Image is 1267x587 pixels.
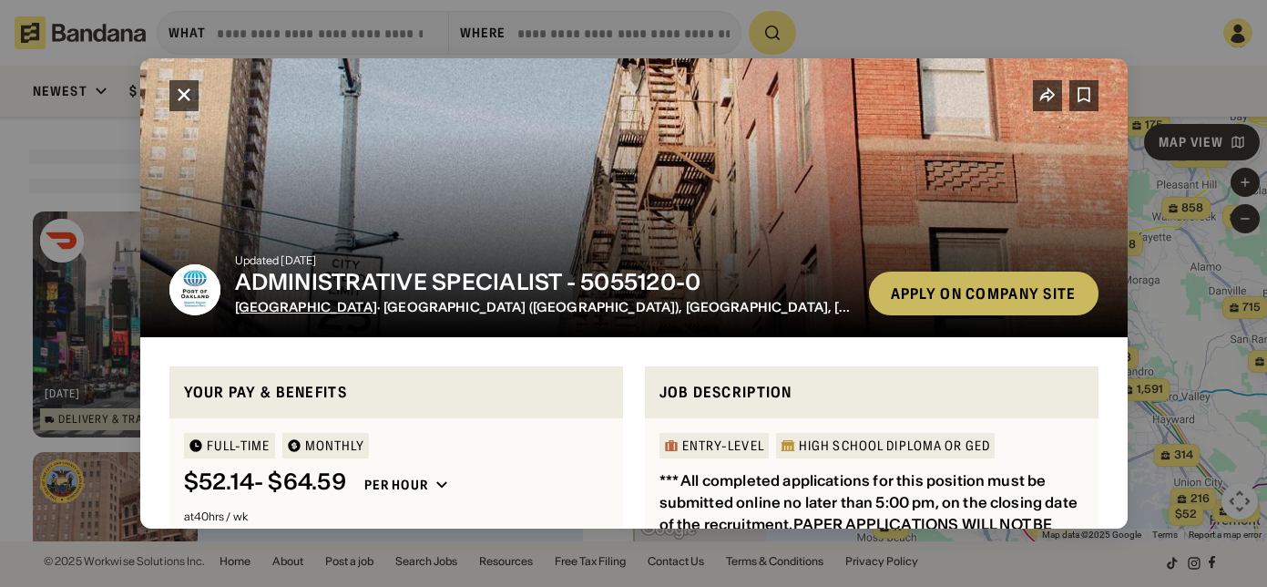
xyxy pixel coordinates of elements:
[184,511,608,522] div: at 40 hrs / wk
[659,515,1053,555] u: PAPER APPLICATIONS WILL NOT BE ACCEPTED
[184,469,346,496] div: $ 52.14 - $64.59
[235,299,377,315] span: [GEOGRAPHIC_DATA]
[891,286,1077,301] div: Apply on company site
[235,255,854,266] div: Updated [DATE]
[207,439,271,452] div: Full-time
[235,270,854,296] div: ADMINISTRATIVE SPECIALIST - 5055120-0
[184,381,608,404] div: Your pay & benefits
[682,439,764,452] div: Entry-Level
[169,264,220,315] img: Port of Oakland logo
[235,300,854,315] div: · [GEOGRAPHIC_DATA] ([GEOGRAPHIC_DATA]), [GEOGRAPHIC_DATA], [US_STATE]
[305,439,365,452] div: MONTHLY
[364,477,428,493] div: Per hour
[659,381,1084,404] div: Job Description
[799,439,990,452] div: High School Diploma or GED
